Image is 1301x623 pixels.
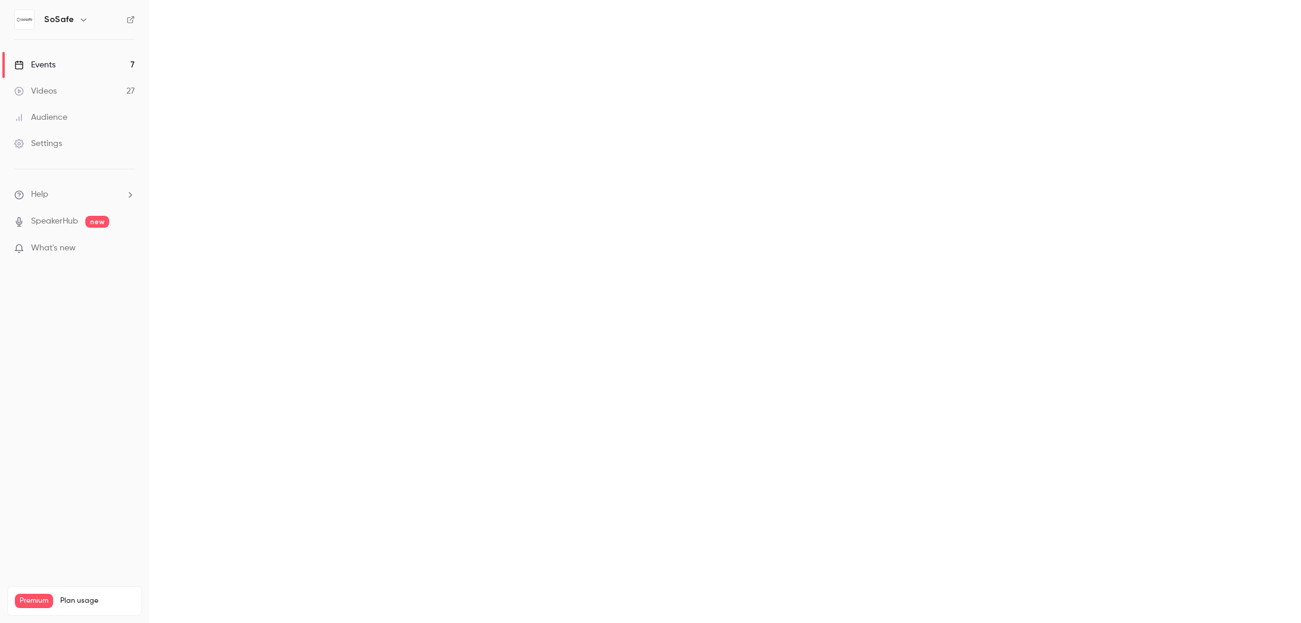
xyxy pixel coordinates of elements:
[31,242,76,255] span: What's new
[15,594,53,608] span: Premium
[14,111,67,123] div: Audience
[14,138,62,150] div: Settings
[31,188,48,201] span: Help
[85,216,109,228] span: new
[14,59,55,71] div: Events
[120,243,135,254] iframe: Noticeable Trigger
[31,215,78,228] a: SpeakerHub
[14,188,135,201] li: help-dropdown-opener
[14,85,57,97] div: Videos
[15,10,34,29] img: SoSafe
[44,14,74,26] h6: SoSafe
[60,596,134,606] span: Plan usage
